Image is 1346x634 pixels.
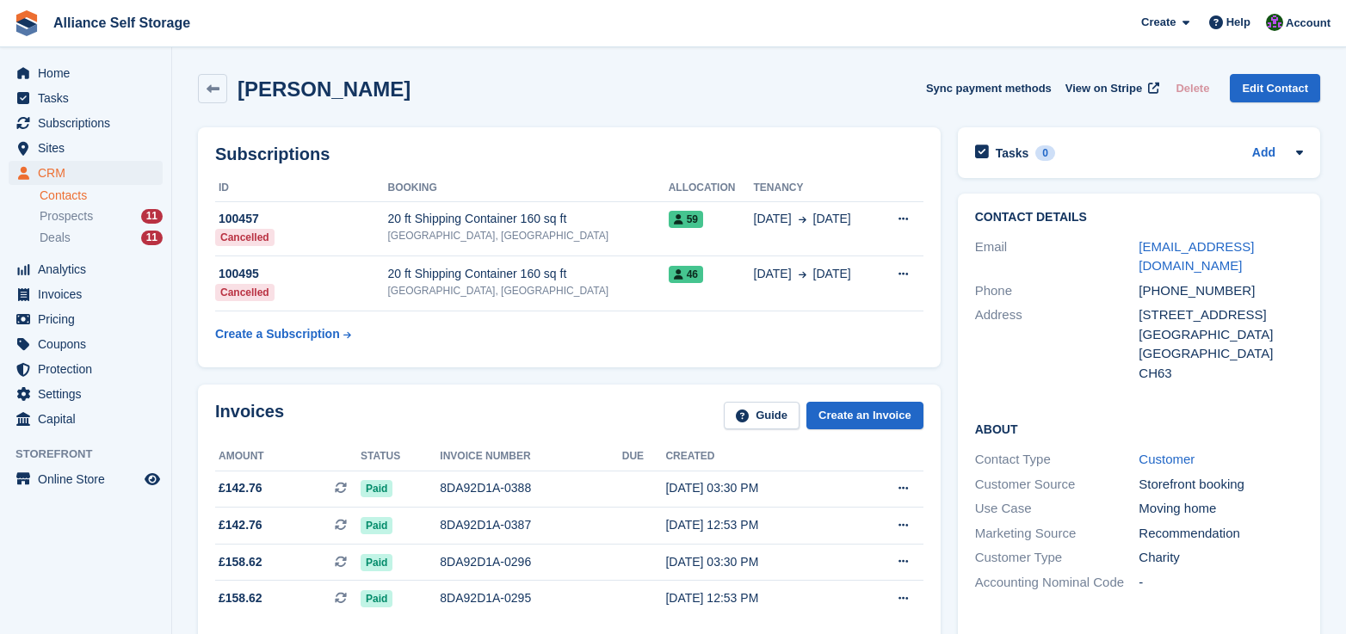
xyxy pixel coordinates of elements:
[361,554,392,571] span: Paid
[219,516,262,534] span: £142.76
[669,211,703,228] span: 59
[9,86,163,110] a: menu
[38,61,141,85] span: Home
[1139,573,1303,593] div: -
[996,145,1029,161] h2: Tasks
[1059,74,1163,102] a: View on Stripe
[9,161,163,185] a: menu
[388,265,669,283] div: 20 ft Shipping Container 160 sq ft
[9,111,163,135] a: menu
[1252,144,1275,163] a: Add
[440,553,621,571] div: 8DA92D1A-0296
[388,283,669,299] div: [GEOGRAPHIC_DATA], [GEOGRAPHIC_DATA]
[813,210,851,228] span: [DATE]
[38,257,141,281] span: Analytics
[40,188,163,204] a: Contacts
[975,305,1139,383] div: Address
[1169,74,1216,102] button: Delete
[754,210,792,228] span: [DATE]
[1266,14,1283,31] img: Romilly Norton
[38,282,141,306] span: Invoices
[1139,325,1303,345] div: [GEOGRAPHIC_DATA]
[1139,344,1303,364] div: [GEOGRAPHIC_DATA]
[38,407,141,431] span: Capital
[1139,452,1195,466] a: Customer
[9,467,163,491] a: menu
[215,229,275,246] div: Cancelled
[219,479,262,497] span: £142.76
[669,266,703,283] span: 46
[38,111,141,135] span: Subscriptions
[9,332,163,356] a: menu
[440,479,621,497] div: 8DA92D1A-0388
[813,265,851,283] span: [DATE]
[388,175,669,202] th: Booking
[926,74,1052,102] button: Sync payment methods
[754,265,792,283] span: [DATE]
[9,282,163,306] a: menu
[1230,74,1320,102] a: Edit Contact
[361,590,392,607] span: Paid
[238,77,411,101] h2: [PERSON_NAME]
[38,161,141,185] span: CRM
[15,446,171,463] span: Storefront
[215,402,284,430] h2: Invoices
[975,499,1139,519] div: Use Case
[665,516,851,534] div: [DATE] 12:53 PM
[215,210,388,228] div: 100457
[215,145,923,164] h2: Subscriptions
[1226,14,1250,31] span: Help
[38,382,141,406] span: Settings
[724,402,800,430] a: Guide
[975,524,1139,544] div: Marketing Source
[9,136,163,160] a: menu
[9,407,163,431] a: menu
[440,589,621,607] div: 8DA92D1A-0295
[665,589,851,607] div: [DATE] 12:53 PM
[806,402,923,430] a: Create an Invoice
[9,382,163,406] a: menu
[38,467,141,491] span: Online Store
[1139,305,1303,325] div: [STREET_ADDRESS]
[361,517,392,534] span: Paid
[975,450,1139,470] div: Contact Type
[975,573,1139,593] div: Accounting Nominal Code
[1141,14,1176,31] span: Create
[1139,524,1303,544] div: Recommendation
[1139,548,1303,568] div: Charity
[142,469,163,489] a: Preview store
[9,61,163,85] a: menu
[14,10,40,36] img: stora-icon-8386f47178a22dfd0bd8f6a31ec36ba5ce8667c1dd55bd0f319d3a0aa187defe.svg
[975,475,1139,495] div: Customer Source
[9,257,163,281] a: menu
[975,420,1303,437] h2: About
[388,210,669,228] div: 20 ft Shipping Container 160 sq ft
[975,281,1139,301] div: Phone
[40,230,71,246] span: Deals
[622,443,666,471] th: Due
[1065,80,1142,97] span: View on Stripe
[141,231,163,245] div: 11
[215,284,275,301] div: Cancelled
[754,175,878,202] th: Tenancy
[669,175,754,202] th: Allocation
[9,357,163,381] a: menu
[38,332,141,356] span: Coupons
[40,229,163,247] a: Deals 11
[1139,239,1254,274] a: [EMAIL_ADDRESS][DOMAIN_NAME]
[215,325,340,343] div: Create a Subscription
[975,211,1303,225] h2: Contact Details
[40,207,163,225] a: Prospects 11
[215,265,388,283] div: 100495
[1139,281,1303,301] div: [PHONE_NUMBER]
[665,443,851,471] th: Created
[665,479,851,497] div: [DATE] 03:30 PM
[975,237,1139,276] div: Email
[975,548,1139,568] div: Customer Type
[1139,499,1303,519] div: Moving home
[215,318,351,350] a: Create a Subscription
[440,443,621,471] th: Invoice number
[1035,145,1055,161] div: 0
[40,208,93,225] span: Prospects
[141,209,163,224] div: 11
